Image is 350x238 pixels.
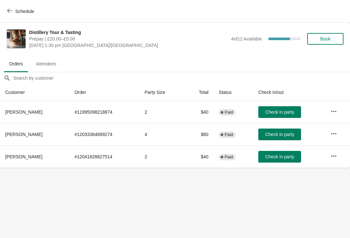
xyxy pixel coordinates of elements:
[307,33,344,45] button: Book
[29,36,228,42] span: Prepay | £20.00–£5.00
[265,109,294,115] span: Check in party
[69,123,139,145] td: # 12033364689274
[7,29,26,48] img: Distillery Tour & Tasting
[225,154,233,160] span: Paid
[15,9,34,14] span: Schedule
[185,123,214,145] td: $80
[5,109,42,115] span: [PERSON_NAME]
[29,42,228,49] span: [DATE] 1:30 pm [GEOGRAPHIC_DATA]/[GEOGRAPHIC_DATA]
[258,106,301,118] button: Check in party
[5,132,42,137] span: [PERSON_NAME]
[13,72,350,84] input: Search by customer
[139,123,184,145] td: 4
[31,58,62,70] span: Attendees
[185,101,214,123] td: $40
[253,84,325,101] th: Check in/out
[258,129,301,140] button: Check in party
[139,145,184,168] td: 2
[4,58,28,70] span: Orders
[258,151,301,163] button: Check in party
[5,154,42,159] span: [PERSON_NAME]
[320,36,331,41] span: Book
[3,6,39,17] button: Schedule
[139,84,184,101] th: Party Size
[225,132,233,137] span: Paid
[214,84,253,101] th: Status
[69,101,139,123] td: # 11995098218874
[29,29,228,36] span: Distillery Tour & Tasting
[69,84,139,101] th: Order
[225,110,233,115] span: Paid
[231,36,262,41] span: 4 of 12 Available
[69,145,139,168] td: # 12041828827514
[265,132,294,137] span: Check in party
[185,84,214,101] th: Total
[139,101,184,123] td: 2
[265,154,294,159] span: Check in party
[185,145,214,168] td: $40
